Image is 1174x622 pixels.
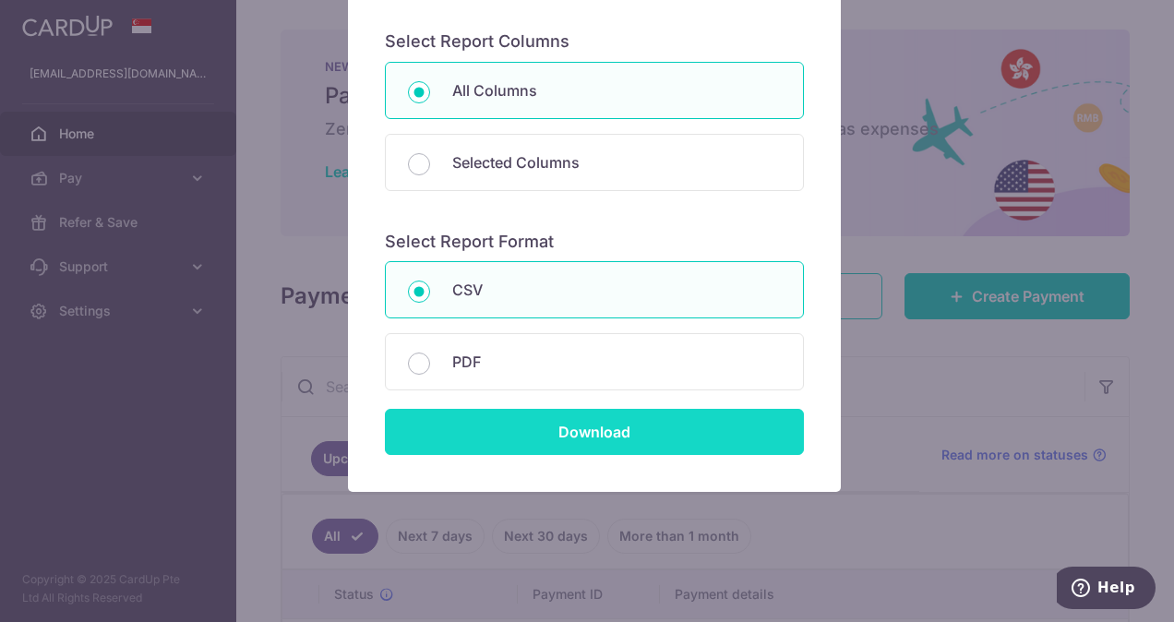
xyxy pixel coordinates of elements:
p: Selected Columns [452,151,781,173]
h6: Select Report Columns [385,31,804,53]
p: CSV [452,279,781,301]
input: Download [385,409,804,455]
iframe: Opens a widget where you can find more information [1057,567,1156,613]
p: PDF [452,351,781,373]
h6: Select Report Format [385,232,804,253]
p: All Columns [452,79,781,102]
